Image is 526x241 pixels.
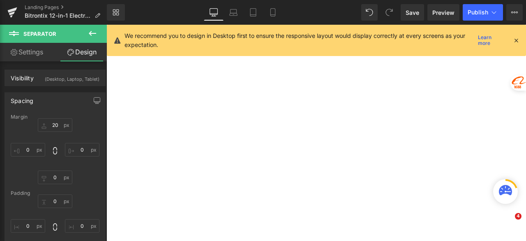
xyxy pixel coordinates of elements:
button: Undo [361,4,378,21]
input: 0 [38,118,72,132]
a: Mobile [263,4,283,21]
button: Redo [381,4,397,21]
button: Publish [463,4,503,21]
span: Preview [432,8,454,17]
span: Publish [468,9,488,16]
input: 0 [11,219,45,233]
div: Margin [11,114,99,120]
a: New Library [107,4,125,21]
div: Spacing [11,93,33,104]
button: More [506,4,523,21]
a: Preview [427,4,459,21]
a: Desktop [204,4,224,21]
div: (Desktop, Laptop, Tablet) [45,70,99,84]
input: 0 [38,194,72,208]
a: Design [55,43,108,61]
span: 4 [515,213,521,220]
a: Tablet [243,4,263,21]
p: We recommend you to design in Desktop first to ensure the responsive layout would display correct... [125,31,475,49]
input: 0 [38,171,72,184]
a: Learn more [475,35,506,45]
a: Landing Pages [25,4,107,11]
div: Visibility [11,70,34,82]
span: Save [406,8,419,17]
iframe: Intercom live chat [498,213,518,233]
input: 0 [65,219,99,233]
span: Separator [23,30,56,37]
input: 0 [11,143,45,157]
a: Laptop [224,4,243,21]
span: Bitrontix 12-in-1 Electric Hair Trimmer (For Face, Bikini &amp; Full Body) [25,12,91,19]
div: Padding [11,190,99,196]
input: 0 [65,143,99,157]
